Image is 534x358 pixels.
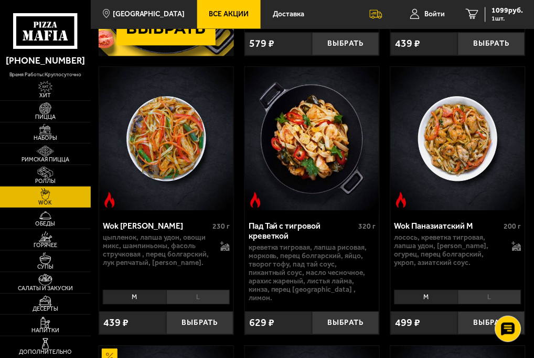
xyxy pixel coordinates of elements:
[273,11,304,18] span: Доставка
[391,67,525,211] a: Острое блюдоWok Паназиатский M
[394,290,458,305] li: M
[103,290,166,305] li: M
[458,312,525,335] button: Выбрать
[312,312,379,335] button: Выбрать
[209,11,249,18] span: Все Акции
[425,11,445,18] span: Войти
[249,221,356,241] div: Пад Тай с тигровой креветкой
[103,221,210,231] div: Wok [PERSON_NAME]
[393,192,409,208] img: Острое блюдо
[103,234,215,268] p: цыпленок, лапша удон, овощи микс, шампиньоны, фасоль стручковая , перец болгарский, лук репчатый,...
[248,192,263,208] img: Острое блюдо
[395,318,420,329] span: 499 ₽
[458,290,522,305] li: L
[99,67,233,211] a: Острое блюдоWok Карри М
[249,39,274,49] span: 579 ₽
[103,318,129,329] span: 439 ₽
[394,221,501,231] div: Wok Паназиатский M
[166,290,230,305] li: L
[492,16,524,22] span: 1 шт.
[166,312,233,335] button: Выбрать
[102,192,118,208] img: Острое блюдо
[394,234,507,268] p: лосось, креветка тигровая, лапша удон, [PERSON_NAME], огурец, перец болгарский, укроп, азиатский ...
[113,11,185,18] span: [GEOGRAPHIC_DATA]
[249,244,376,302] p: креветка тигровая, лапша рисовая, морковь, перец болгарский, яйцо, творог тофу, пад тай соус, пик...
[458,33,525,56] button: Выбрать
[99,67,233,211] img: Wok Карри М
[492,7,524,15] span: 1099 руб.
[504,222,521,231] span: 200 г
[212,222,230,231] span: 230 г
[358,222,376,231] span: 320 г
[245,67,379,211] img: Пад Тай с тигровой креветкой
[391,67,525,211] img: Wok Паназиатский M
[249,318,274,329] span: 629 ₽
[312,33,379,56] button: Выбрать
[245,67,379,211] a: Острое блюдоПад Тай с тигровой креветкой
[395,39,420,49] span: 439 ₽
